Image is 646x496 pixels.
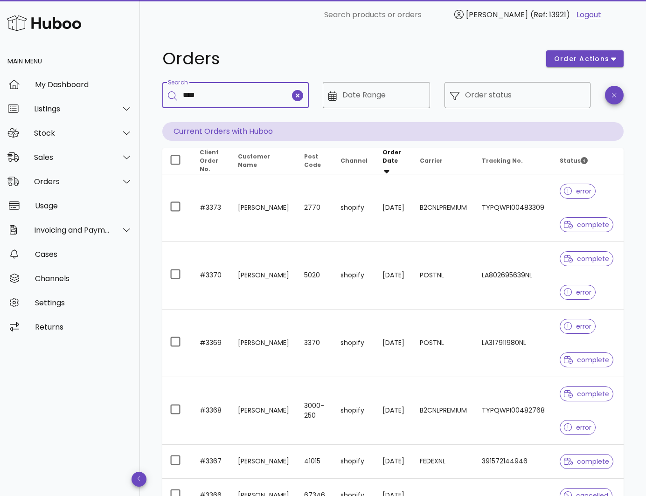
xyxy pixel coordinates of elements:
[340,157,368,165] span: Channel
[412,377,474,445] td: B2CNLPREMIUM
[34,226,110,234] div: Invoicing and Payments
[230,174,297,242] td: [PERSON_NAME]
[297,310,333,377] td: 3370
[292,90,303,101] button: clear icon
[474,445,552,479] td: 391572144946
[375,377,412,445] td: [DATE]
[466,9,528,20] span: [PERSON_NAME]
[412,445,474,479] td: FEDEXNL
[530,9,570,20] span: (Ref: 13921)
[35,80,132,89] div: My Dashboard
[420,157,443,165] span: Carrier
[230,310,297,377] td: [PERSON_NAME]
[564,221,609,228] span: complete
[560,157,588,165] span: Status
[474,310,552,377] td: LA317911980NL
[297,148,333,174] th: Post Code
[412,242,474,310] td: POSTNL
[474,242,552,310] td: LA802695639NL
[375,445,412,479] td: [DATE]
[375,242,412,310] td: [DATE]
[34,153,110,162] div: Sales
[375,174,412,242] td: [DATE]
[230,377,297,445] td: [PERSON_NAME]
[412,174,474,242] td: B2CNLPREMIUM
[192,148,230,174] th: Client Order No.
[564,289,591,296] span: error
[564,323,591,330] span: error
[333,242,375,310] td: shopify
[333,174,375,242] td: shopify
[200,148,219,173] span: Client Order No.
[168,79,188,86] label: Search
[412,148,474,174] th: Carrier
[577,9,601,21] a: Logout
[297,242,333,310] td: 5020
[382,148,401,165] span: Order Date
[333,148,375,174] th: Channel
[35,201,132,210] div: Usage
[564,424,591,431] span: error
[333,445,375,479] td: shopify
[564,458,609,465] span: complete
[192,445,230,479] td: #3367
[375,310,412,377] td: [DATE]
[412,310,474,377] td: POSTNL
[474,148,552,174] th: Tracking No.
[482,157,523,165] span: Tracking No.
[35,250,132,259] div: Cases
[230,148,297,174] th: Customer Name
[375,148,412,174] th: Order Date: Sorted descending. Activate to remove sorting.
[230,445,297,479] td: [PERSON_NAME]
[162,122,624,141] p: Current Orders with Huboo
[333,377,375,445] td: shopify
[192,310,230,377] td: #3369
[7,13,81,33] img: Huboo Logo
[546,50,624,67] button: order actions
[564,188,591,194] span: error
[35,274,132,283] div: Channels
[230,242,297,310] td: [PERSON_NAME]
[297,445,333,479] td: 41015
[238,152,270,169] span: Customer Name
[474,377,552,445] td: TYPQWPI00482768
[304,152,321,169] span: Post Code
[297,377,333,445] td: 3000-250
[35,323,132,331] div: Returns
[35,298,132,307] div: Settings
[34,104,110,113] div: Listings
[192,377,230,445] td: #3368
[192,174,230,242] td: #3373
[297,174,333,242] td: 2770
[564,391,609,397] span: complete
[192,242,230,310] td: #3370
[564,357,609,363] span: complete
[333,310,375,377] td: shopify
[554,54,610,64] span: order actions
[34,177,110,186] div: Orders
[162,50,535,67] h1: Orders
[474,174,552,242] td: TYPQWPI00483309
[34,129,110,138] div: Stock
[564,255,609,262] span: complete
[552,148,624,174] th: Status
